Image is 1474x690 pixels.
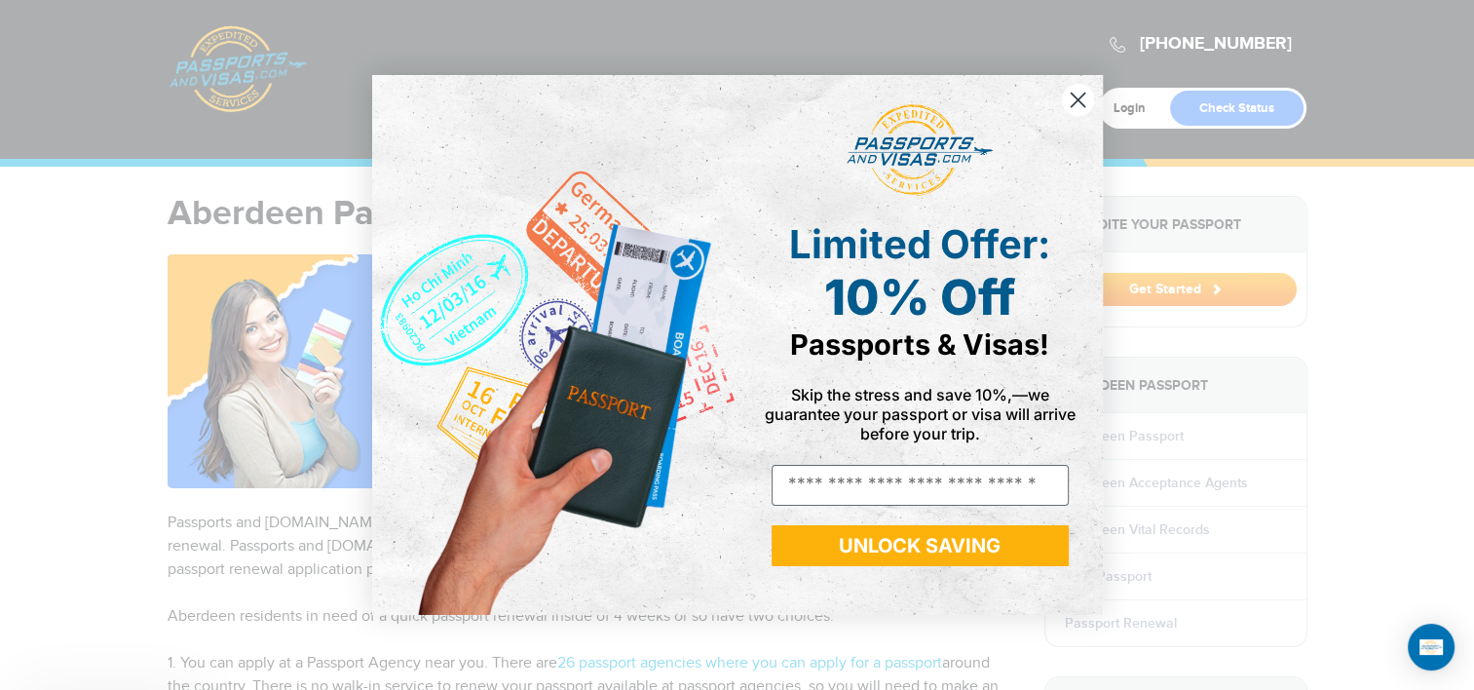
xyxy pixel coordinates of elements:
[772,525,1069,566] button: UNLOCK SAVING
[824,268,1015,326] span: 10% Off
[1408,624,1455,671] div: Open Intercom Messenger
[789,220,1050,268] span: Limited Offer:
[1061,83,1095,117] button: Close dialog
[847,104,993,196] img: passports and visas
[372,75,737,614] img: de9cda0d-0715-46ca-9a25-073762a91ba7.png
[765,385,1076,443] span: Skip the stress and save 10%,—we guarantee your passport or visa will arrive before your trip.
[790,327,1049,362] span: Passports & Visas!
